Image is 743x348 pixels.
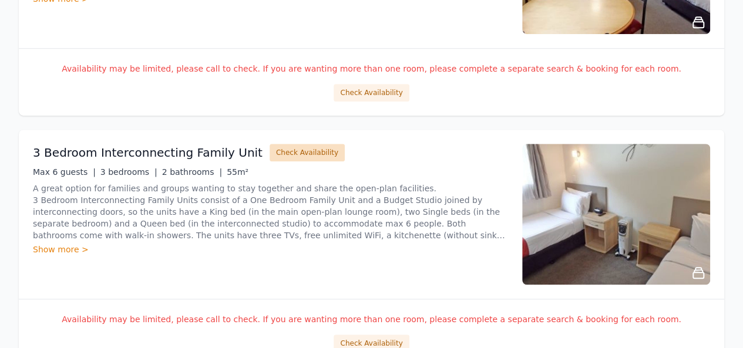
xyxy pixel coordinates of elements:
button: Check Availability [270,144,345,161]
span: 3 bedrooms | [100,167,157,177]
button: Check Availability [334,84,409,102]
p: Availability may be limited, please call to check. If you are wanting more than one room, please ... [33,63,710,75]
p: Availability may be limited, please call to check. If you are wanting more than one room, please ... [33,313,710,325]
div: Show more > [33,244,508,255]
span: 55m² [227,167,248,177]
span: 2 bathrooms | [162,167,222,177]
span: Max 6 guests | [33,167,96,177]
p: A great option for families and groups wanting to stay together and share the open-plan facilitie... [33,183,508,241]
h3: 3 Bedroom Interconnecting Family Unit [33,144,263,161]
